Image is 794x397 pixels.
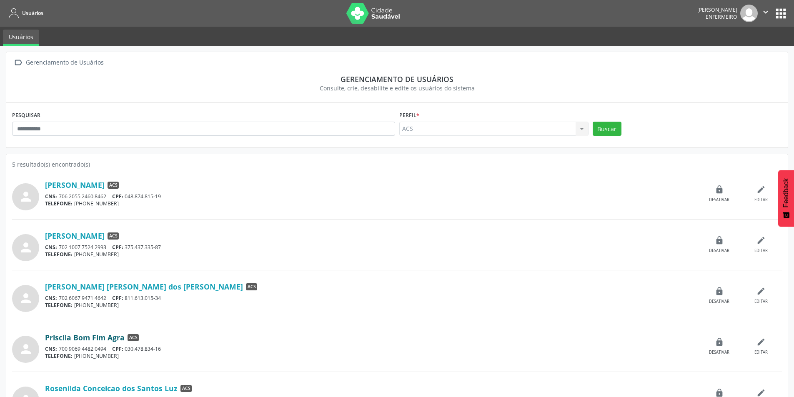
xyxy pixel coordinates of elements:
a: Usuários [3,30,39,46]
div: [PHONE_NUMBER] [45,352,699,360]
span: ACS [180,385,192,392]
div: [PHONE_NUMBER] [45,200,699,207]
span: ACS [108,182,119,189]
div: [PHONE_NUMBER] [45,251,699,258]
a: [PERSON_NAME] [PERSON_NAME] dos [PERSON_NAME] [45,282,243,291]
span: Feedback [782,178,790,207]
div: Editar [754,197,768,203]
div: Editar [754,350,768,355]
a: [PERSON_NAME] [45,180,105,190]
div: Gerenciamento de usuários [18,75,776,84]
div: Desativar [709,197,729,203]
i: lock [715,337,724,347]
span: CNS: [45,193,57,200]
i:  [12,57,24,69]
i: edit [756,185,766,194]
span: CNS: [45,345,57,352]
div: 706 2055 2460 8462 048.874.815-19 [45,193,699,200]
span: ACS [128,334,139,342]
i: person [18,240,33,255]
img: img [740,5,758,22]
span: ACS [108,232,119,240]
span: TELEFONE: [45,352,73,360]
i: edit [756,287,766,296]
div: 5 resultado(s) encontrado(s) [12,160,782,169]
span: CPF: [112,295,123,302]
button: Buscar [593,122,621,136]
span: CNS: [45,244,57,251]
span: Enfermeiro [706,13,737,20]
span: CPF: [112,244,123,251]
span: TELEFONE: [45,302,73,309]
button: apps [774,6,788,21]
div: Desativar [709,350,729,355]
span: TELEFONE: [45,200,73,207]
span: CPF: [112,345,123,352]
a:  Gerenciamento de Usuários [12,57,105,69]
a: Priscila Bom Fim Agra [45,333,125,342]
i: lock [715,185,724,194]
div: Desativar [709,299,729,305]
i:  [761,7,770,17]
div: 702 1007 7524 2993 375.437.335-87 [45,244,699,251]
div: 702 6067 9471 4642 811.613.015-34 [45,295,699,302]
a: Usuários [6,6,43,20]
label: Perfil [399,109,419,122]
i: edit [756,337,766,347]
div: Editar [754,248,768,254]
span: ACS [246,283,257,291]
span: Usuários [22,10,43,17]
div: Desativar [709,248,729,254]
div: [PERSON_NAME] [697,6,737,13]
i: person [18,342,33,357]
button: Feedback - Mostrar pesquisa [778,170,794,227]
div: Consulte, crie, desabilite e edite os usuários do sistema [18,84,776,92]
a: [PERSON_NAME] [45,231,105,240]
a: Rosenilda Conceicao dos Santos Luz [45,384,178,393]
i: edit [756,236,766,245]
button:  [758,5,774,22]
i: lock [715,236,724,245]
i: person [18,189,33,204]
div: 700 9069 4482 0494 030.478.834-16 [45,345,699,352]
label: PESQUISAR [12,109,40,122]
i: person [18,291,33,306]
div: Editar [754,299,768,305]
span: CNS: [45,295,57,302]
div: Gerenciamento de Usuários [24,57,105,69]
i: lock [715,287,724,296]
div: [PHONE_NUMBER] [45,302,699,309]
span: CPF: [112,193,123,200]
span: TELEFONE: [45,251,73,258]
